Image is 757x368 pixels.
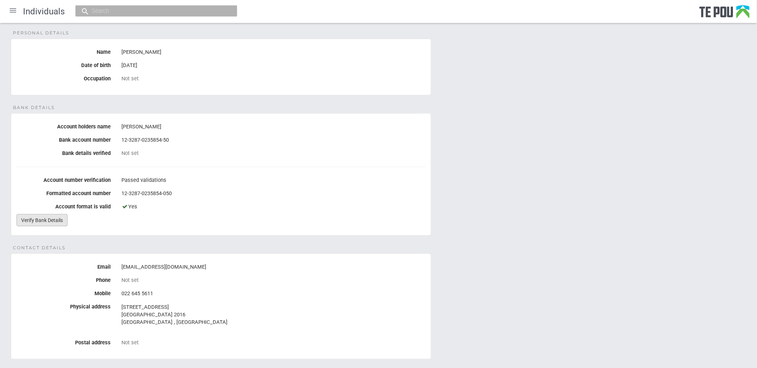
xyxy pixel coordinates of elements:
div: Not set [121,339,425,346]
address: [STREET_ADDRESS] [GEOGRAPHIC_DATA] 2016 [GEOGRAPHIC_DATA] , [GEOGRAPHIC_DATA] [121,303,425,326]
label: Date of birth [11,60,116,69]
div: [EMAIL_ADDRESS][DOMAIN_NAME] [121,261,425,273]
a: Verify Bank Details [17,214,68,226]
div: 12-3287-0235854-50 [121,134,425,146]
div: [PERSON_NAME] [121,121,425,133]
label: Name [11,46,116,55]
span: Personal details [13,30,69,36]
div: Not set [121,277,425,283]
div: Not set [121,150,425,156]
div: [DATE] [121,60,425,72]
span: Contact details [13,245,65,251]
div: Yes [121,201,425,213]
label: Mobile [11,288,116,297]
label: Formatted account number [11,188,116,197]
label: Phone [11,274,116,283]
label: Bank account number [11,134,116,143]
label: Email [11,261,116,270]
label: Occupation [11,73,116,82]
input: Search [89,7,216,15]
label: Account number verification [11,174,116,183]
label: Account format is valid [11,201,116,210]
span: Bank details [13,104,55,111]
label: Postal address [11,337,116,346]
div: 022 645 5611 [121,288,425,300]
label: Account holders name [11,121,116,130]
div: Not set [121,75,425,82]
label: Physical address [11,301,116,310]
div: 12-3287-0235854-050 [121,188,425,200]
div: [PERSON_NAME] [121,46,425,58]
label: Bank details verified [11,147,116,156]
div: Passed validations [121,174,425,187]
